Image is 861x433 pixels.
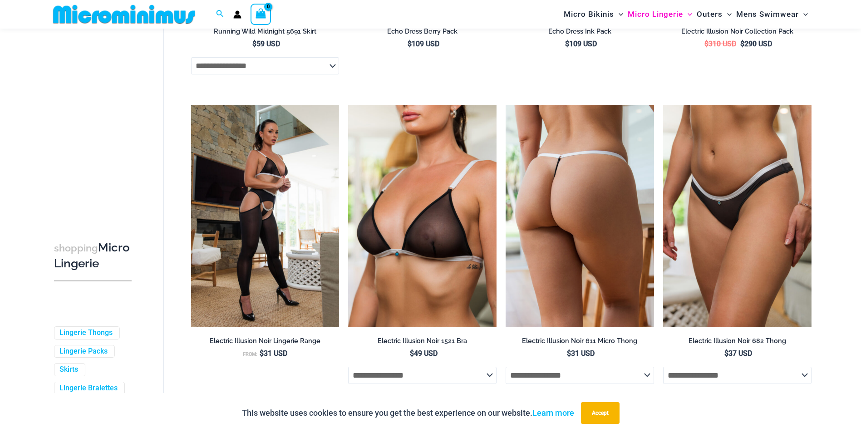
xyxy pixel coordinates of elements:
[54,30,136,212] iframe: TrustedSite Certified
[408,39,412,48] span: $
[724,349,752,358] bdi: 37 USD
[740,39,772,48] bdi: 290 USD
[581,402,620,424] button: Accept
[216,9,224,20] a: Search icon link
[663,27,812,36] h2: Electric Illusion Noir Collection Pack
[663,27,812,39] a: Electric Illusion Noir Collection Pack
[663,105,812,327] a: Electric Illusion Noir 682 Thong 01Electric Illusion Noir 682 Thong 02Electric Illusion Noir 682 ...
[410,349,414,358] span: $
[697,3,723,26] span: Outers
[251,4,271,25] a: View Shopping Cart, empty
[260,349,287,358] bdi: 31 USD
[724,349,728,358] span: $
[663,337,812,349] a: Electric Illusion Noir 682 Thong
[565,39,569,48] span: $
[506,27,654,36] h2: Echo Dress Ink Pack
[348,105,497,327] img: Electric Illusion Noir 1521 Bra 01
[723,3,732,26] span: Menu Toggle
[49,4,199,25] img: MM SHOP LOGO FLAT
[348,337,497,345] h2: Electric Illusion Noir 1521 Bra
[565,39,597,48] bdi: 109 USD
[260,349,264,358] span: $
[740,39,744,48] span: $
[560,1,812,27] nav: Site Navigation
[348,27,497,36] h2: Echo Dress Berry Pack
[694,3,734,26] a: OutersMenu ToggleMenu Toggle
[242,406,574,420] p: This website uses cookies to ensure you get the best experience on our website.
[736,3,799,26] span: Mens Swimwear
[628,3,683,26] span: Micro Lingerie
[252,39,256,48] span: $
[506,105,654,327] img: Electric Illusion Noir Micro 02
[59,347,108,356] a: Lingerie Packs
[252,39,280,48] bdi: 59 USD
[191,105,339,327] a: Electric Illusion Noir 1521 Bra 611 Micro 552 Tights 07Electric Illusion Noir 1521 Bra 682 Thong ...
[532,408,574,418] a: Learn more
[348,27,497,39] a: Echo Dress Berry Pack
[408,39,439,48] bdi: 109 USD
[799,3,808,26] span: Menu Toggle
[561,3,625,26] a: Micro BikinisMenu ToggleMenu Toggle
[663,105,812,327] img: Electric Illusion Noir 682 Thong 01
[614,3,623,26] span: Menu Toggle
[506,105,654,327] a: Electric Illusion Noir Micro 01Electric Illusion Noir Micro 02Electric Illusion Noir Micro 02
[410,349,438,358] bdi: 49 USD
[191,27,339,36] h2: Running Wild Midnight 5691 Skirt
[625,3,694,26] a: Micro LingerieMenu ToggleMenu Toggle
[54,240,132,271] h3: Micro Lingerie
[348,337,497,349] a: Electric Illusion Noir 1521 Bra
[59,328,113,338] a: Lingerie Thongs
[734,3,810,26] a: Mens SwimwearMenu ToggleMenu Toggle
[704,39,708,48] span: $
[704,39,736,48] bdi: 310 USD
[506,337,654,345] h2: Electric Illusion Noir 611 Micro Thong
[191,337,339,345] h2: Electric Illusion Noir Lingerie Range
[663,337,812,345] h2: Electric Illusion Noir 682 Thong
[54,242,98,254] span: shopping
[243,351,257,357] span: From:
[506,27,654,39] a: Echo Dress Ink Pack
[59,365,78,375] a: Skirts
[564,3,614,26] span: Micro Bikinis
[191,27,339,39] a: Running Wild Midnight 5691 Skirt
[233,10,241,19] a: Account icon link
[348,105,497,327] a: Electric Illusion Noir 1521 Bra 01Electric Illusion Noir 1521 Bra 682 Thong 07Electric Illusion N...
[683,3,692,26] span: Menu Toggle
[59,384,118,394] a: Lingerie Bralettes
[506,337,654,349] a: Electric Illusion Noir 611 Micro Thong
[567,349,595,358] bdi: 31 USD
[191,105,339,327] img: Electric Illusion Noir 1521 Bra 611 Micro 552 Tights 07
[191,337,339,349] a: Electric Illusion Noir Lingerie Range
[567,349,571,358] span: $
